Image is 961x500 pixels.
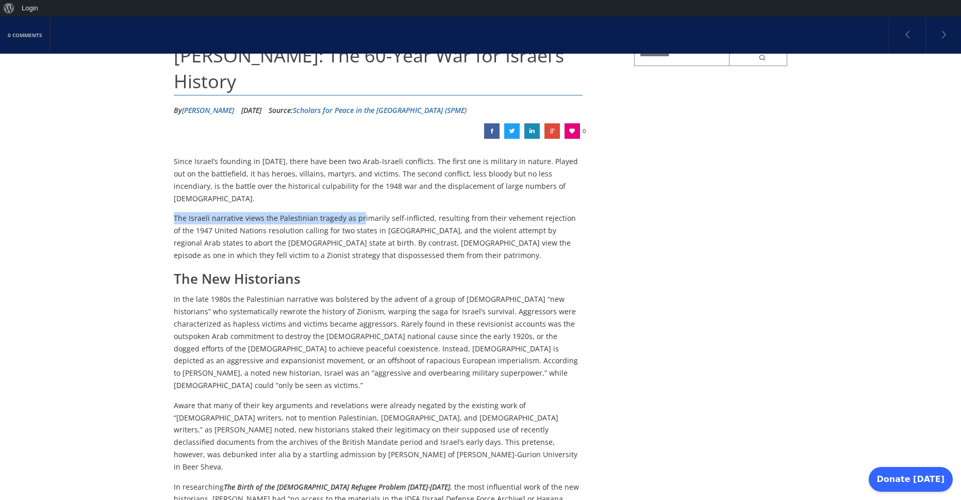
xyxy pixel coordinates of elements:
li: [DATE] [241,103,261,118]
span: 0 [583,123,586,139]
p: Aware that many of their key arguments and revelations were already negated by the existing work ... [174,399,583,473]
p: Since Israel’s founding in [DATE], there have been two Arab-Israeli conflicts. The first one is m... [174,155,583,204]
a: Efraim Karsh: The 60-Year War for Israel’s History [484,123,500,139]
div: Source: [269,103,467,118]
a: Efraim Karsh: The 60-Year War for Israel’s History [524,123,540,139]
h3: The New Historians [174,269,583,288]
a: Efraim Karsh: The 60-Year War for Israel’s History [544,123,560,139]
span: [PERSON_NAME]: The 60-Year War for Israel’s History [174,43,564,94]
p: The Israeli narrative views the Palestinian tragedy as primarily self-inflicted, resulting from t... [174,212,583,261]
a: Scholars for Peace in the [GEOGRAPHIC_DATA] (SPME) [293,105,467,115]
li: By [174,103,234,118]
a: Efraim Karsh: The 60-Year War for Israel’s History [504,123,520,139]
p: In the late 1980s the Palestinian narrative was bolstered by the advent of a group of [DEMOGRAPHI... [174,293,583,391]
em: The Birth of the [DEMOGRAPHIC_DATA] Refugee Problem [DATE]-[DATE] [224,482,450,492]
a: [PERSON_NAME] [182,105,234,115]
